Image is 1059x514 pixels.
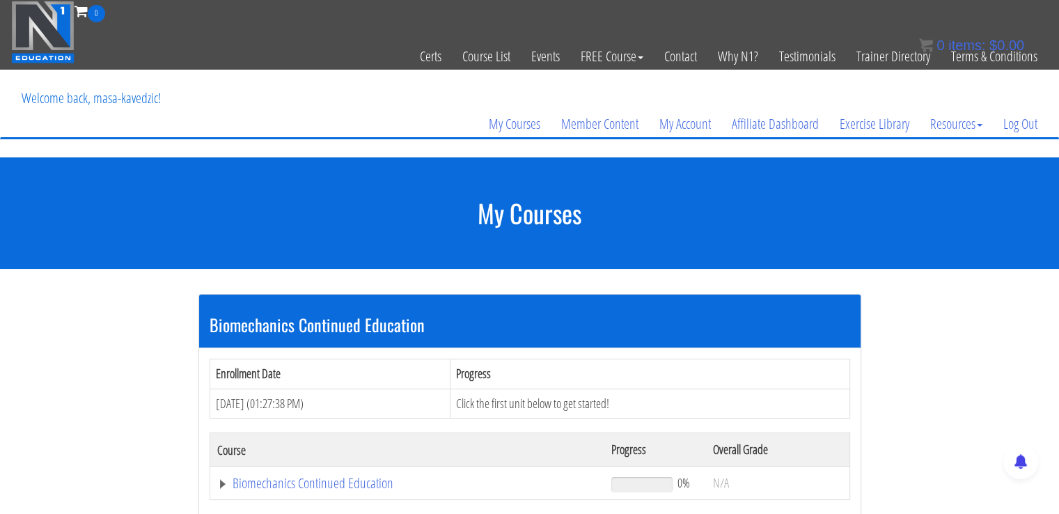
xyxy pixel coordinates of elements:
th: Overall Grade [706,433,849,467]
a: Certs [409,22,452,91]
a: Trainer Directory [846,22,941,91]
a: Affiliate Dashboard [721,91,829,157]
span: 0% [677,475,690,490]
td: Click the first unit below to get started! [450,389,849,419]
th: Progress [604,433,705,467]
a: My Account [649,91,721,157]
a: Member Content [551,91,649,157]
a: 0 [74,1,105,20]
span: 0 [88,5,105,22]
p: Welcome back, masa-kavedzic! [11,70,171,126]
bdi: 0.00 [989,38,1024,53]
span: 0 [936,38,944,53]
td: N/A [706,467,849,500]
a: My Courses [478,91,551,157]
a: 0 items: $0.00 [919,38,1024,53]
th: Enrollment Date [210,359,450,389]
span: items: [948,38,985,53]
a: Why N1? [707,22,769,91]
th: Course [210,433,604,467]
span: $ [989,38,997,53]
a: Exercise Library [829,91,920,157]
img: icon11.png [919,38,933,52]
a: Contact [654,22,707,91]
a: Resources [920,91,993,157]
a: Course List [452,22,521,91]
img: n1-education [11,1,74,63]
a: Events [521,22,570,91]
a: Log Out [993,91,1048,157]
a: Terms & Conditions [941,22,1048,91]
a: FREE Course [570,22,654,91]
td: [DATE] (01:27:38 PM) [210,389,450,419]
a: Testimonials [769,22,846,91]
th: Progress [450,359,849,389]
a: Biomechanics Continued Education [217,476,598,490]
h3: Biomechanics Continued Education [210,316,850,334]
